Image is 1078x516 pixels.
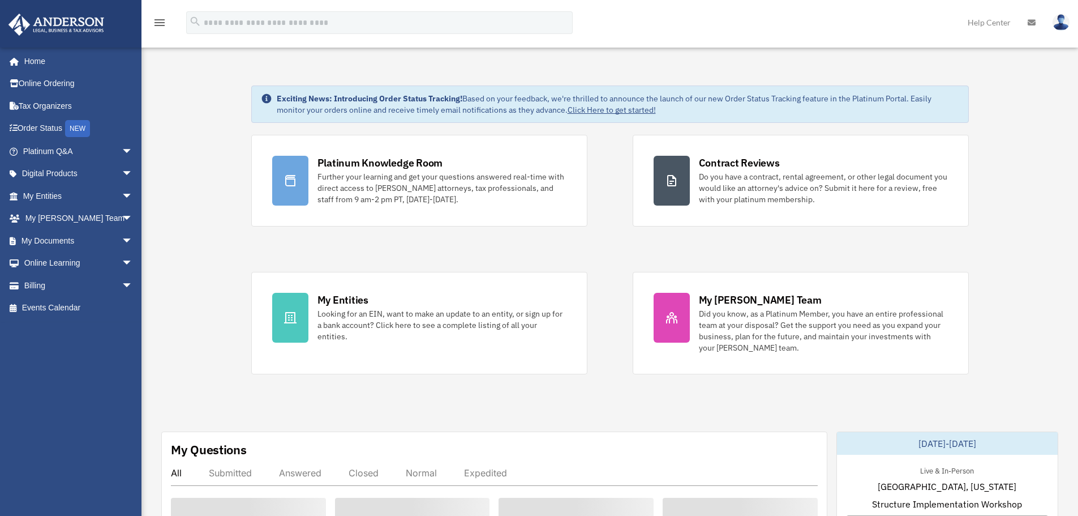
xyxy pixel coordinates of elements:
div: Looking for an EIN, want to make an update to an entity, or sign up for a bank account? Click her... [317,308,566,342]
div: Based on your feedback, we're thrilled to announce the launch of our new Order Status Tracking fe... [277,93,959,116]
a: Platinum Q&Aarrow_drop_down [8,140,150,163]
strong: Exciting News: Introducing Order Status Tracking! [277,93,462,104]
i: menu [153,16,166,29]
div: Submitted [209,467,252,479]
span: arrow_drop_down [122,163,144,186]
div: Answered [279,467,321,479]
span: arrow_drop_down [122,274,144,297]
div: Live & In-Person [911,464,983,476]
a: Online Ordering [8,73,150,95]
a: Home [8,50,144,73]
a: My Entities Looking for an EIN, want to make an update to an entity, or sign up for a bank accoun... [251,272,587,374]
div: Expedited [464,467,507,479]
a: Click Here to get started! [568,105,656,115]
i: search [189,15,201,28]
div: Normal [406,467,437,479]
a: My Documentsarrow_drop_down [8,229,150,252]
a: Order StatusNEW [8,117,150,140]
a: My Entitiesarrow_drop_down [8,185,150,207]
span: arrow_drop_down [122,229,144,253]
div: Did you know, as a Platinum Member, you have an entire professional team at your disposal? Get th... [699,308,948,353]
a: Contract Reviews Do you have a contract, rental agreement, or other legal document you would like... [633,135,969,227]
div: Closed [349,467,379,479]
a: Online Learningarrow_drop_down [8,252,150,275]
span: Structure Implementation Workshop [872,497,1022,511]
a: My [PERSON_NAME] Teamarrow_drop_down [8,207,150,230]
a: My [PERSON_NAME] Team Did you know, as a Platinum Member, you have an entire professional team at... [633,272,969,374]
span: arrow_drop_down [122,185,144,208]
span: [GEOGRAPHIC_DATA], [US_STATE] [878,480,1016,493]
span: arrow_drop_down [122,140,144,163]
div: NEW [65,120,90,137]
div: Further your learning and get your questions answered real-time with direct access to [PERSON_NAM... [317,171,566,205]
a: Platinum Knowledge Room Further your learning and get your questions answered real-time with dire... [251,135,587,227]
div: [DATE]-[DATE] [837,432,1058,455]
span: arrow_drop_down [122,207,144,231]
img: Anderson Advisors Platinum Portal [5,14,108,36]
a: Events Calendar [8,297,150,319]
img: User Pic [1053,14,1070,31]
a: Tax Organizers [8,95,150,117]
a: menu [153,20,166,29]
div: My Entities [317,293,368,307]
div: My [PERSON_NAME] Team [699,293,822,307]
div: Platinum Knowledge Room [317,156,443,170]
a: Digital Productsarrow_drop_down [8,163,150,185]
span: arrow_drop_down [122,252,144,275]
a: Billingarrow_drop_down [8,274,150,297]
div: My Questions [171,441,247,458]
div: Contract Reviews [699,156,780,170]
div: All [171,467,182,479]
div: Do you have a contract, rental agreement, or other legal document you would like an attorney's ad... [699,171,948,205]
